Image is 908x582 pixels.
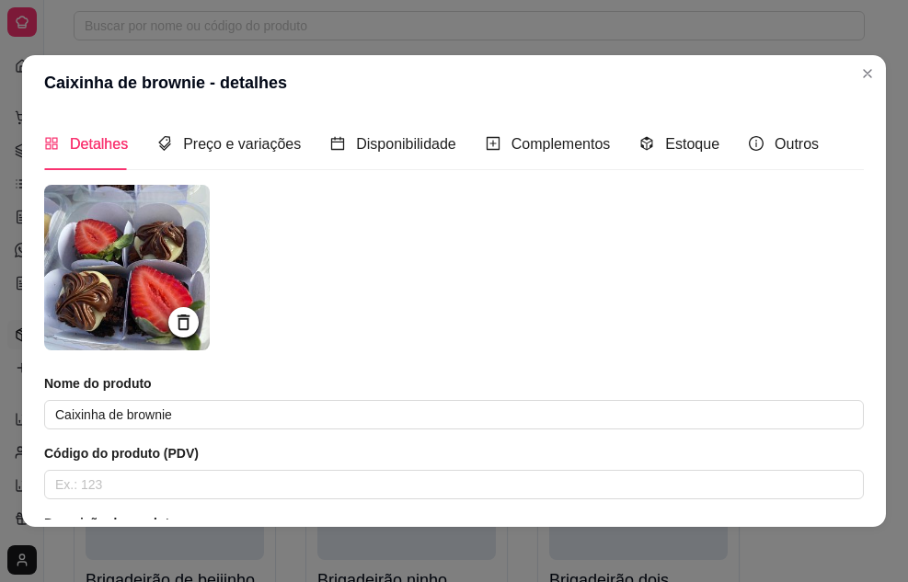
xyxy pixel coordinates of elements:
span: Preço e variações [183,136,301,152]
input: Ex.: 123 [44,470,864,499]
span: Estoque [665,136,719,152]
span: plus-square [486,136,500,151]
span: appstore [44,136,59,151]
span: Disponibilidade [356,136,456,152]
span: Outros [775,136,819,152]
article: Descrição do produto [44,514,864,532]
article: Nome do produto [44,374,864,393]
span: tags [157,136,172,151]
input: Ex.: Hamburguer de costela [44,400,864,429]
span: Complementos [511,136,611,152]
span: calendar [330,136,345,151]
article: Código do produto (PDV) [44,444,864,462]
button: Close [853,59,882,88]
span: info-circle [749,136,764,151]
img: logo da loja [44,185,210,350]
span: Detalhes [70,136,128,152]
span: code-sandbox [639,136,654,151]
header: Caixinha de brownie - detalhes [22,55,886,110]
